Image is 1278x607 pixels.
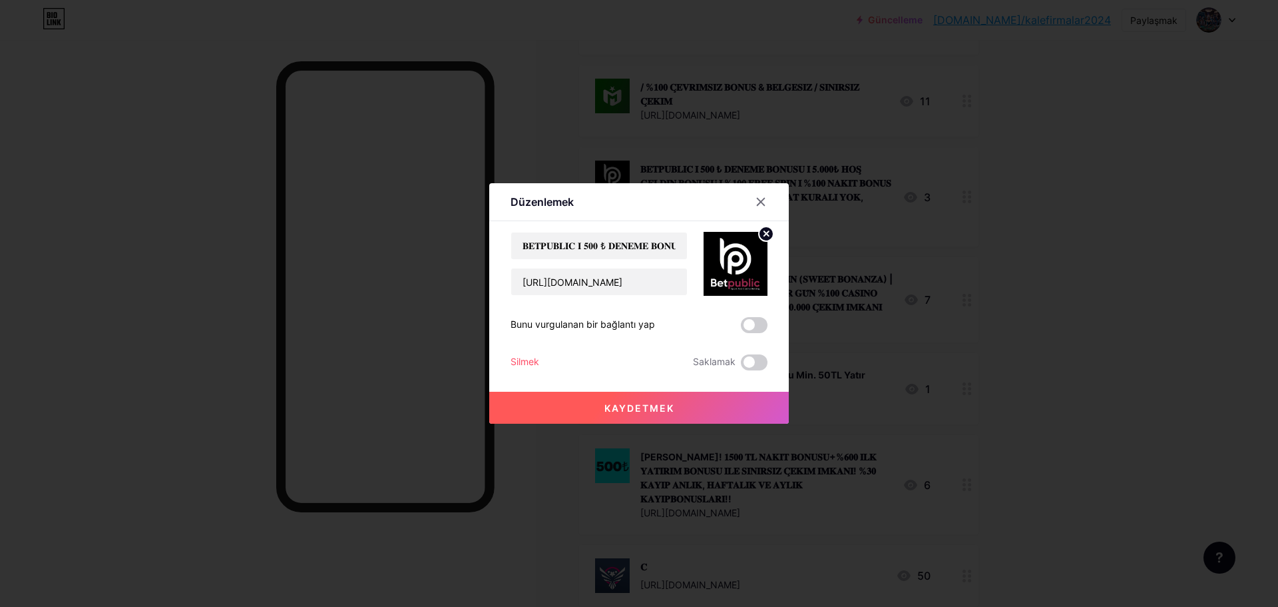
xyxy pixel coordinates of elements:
[693,356,736,367] font: Saklamak
[489,392,789,424] button: Kaydetmek
[604,402,674,414] font: Kaydetmek
[511,318,655,330] font: Bunu vurgulanan bir bağlantı yap
[511,356,539,367] font: Silmek
[511,195,574,209] font: Düzenlemek
[511,269,687,295] input: URL
[704,232,767,296] img: bağlantı_küçük_resim
[511,233,687,259] input: Başlık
